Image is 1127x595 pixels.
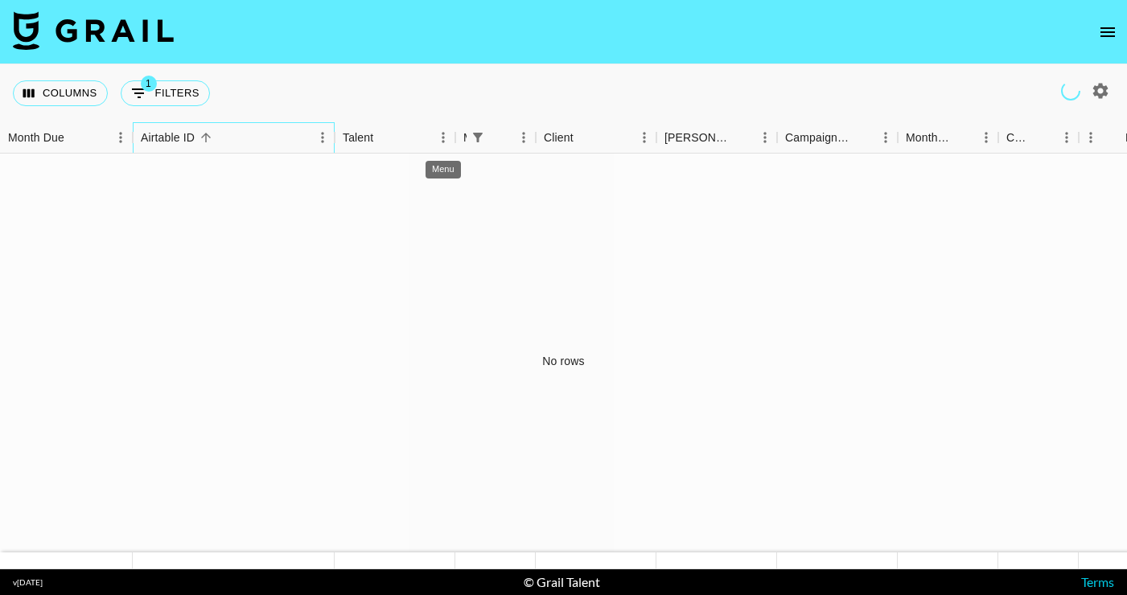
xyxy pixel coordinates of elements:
button: open drawer [1092,16,1124,48]
button: Menu [632,125,656,150]
div: Currency [998,122,1079,154]
div: Campaign (Type) [777,122,898,154]
a: Terms [1081,574,1114,589]
div: Month Due [898,122,998,154]
div: Manager [463,122,467,154]
div: [PERSON_NAME] [664,122,730,154]
button: Show filters [121,80,210,106]
button: Sort [851,126,874,149]
div: v [DATE] [13,577,43,588]
button: Menu [1079,125,1103,150]
div: Month Due [906,122,952,154]
button: Sort [574,126,596,149]
button: Menu [109,125,133,150]
div: Talent [343,122,373,154]
div: Currency [1006,122,1032,154]
button: Menu [512,125,536,150]
button: Show filters [467,126,489,149]
button: Menu [1055,125,1079,150]
div: Client [536,122,656,154]
div: Talent [335,122,455,154]
div: Booker [656,122,777,154]
button: Menu [753,125,777,150]
button: Sort [1103,126,1125,149]
button: Menu [974,125,998,150]
button: Menu [311,125,335,150]
button: Sort [489,126,512,149]
div: Client [544,122,574,154]
div: Airtable ID [141,122,195,154]
div: Month Due [8,122,64,154]
img: Grail Talent [13,11,174,50]
button: Sort [64,126,87,149]
button: Select columns [13,80,108,106]
span: 1 [141,76,157,92]
button: Menu [431,125,455,150]
button: Menu [874,125,898,150]
div: Airtable ID [133,122,335,154]
div: Manager [455,122,536,154]
button: Sort [373,126,396,149]
div: Campaign (Type) [785,122,851,154]
div: Menu [426,161,461,178]
button: Sort [952,126,974,149]
button: Sort [195,126,217,149]
span: Refreshing users, talent, clients, campaigns, managers... [1061,81,1080,101]
div: © Grail Talent [524,574,600,590]
button: Sort [730,126,753,149]
button: Sort [1032,126,1055,149]
div: 1 active filter [467,126,489,149]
